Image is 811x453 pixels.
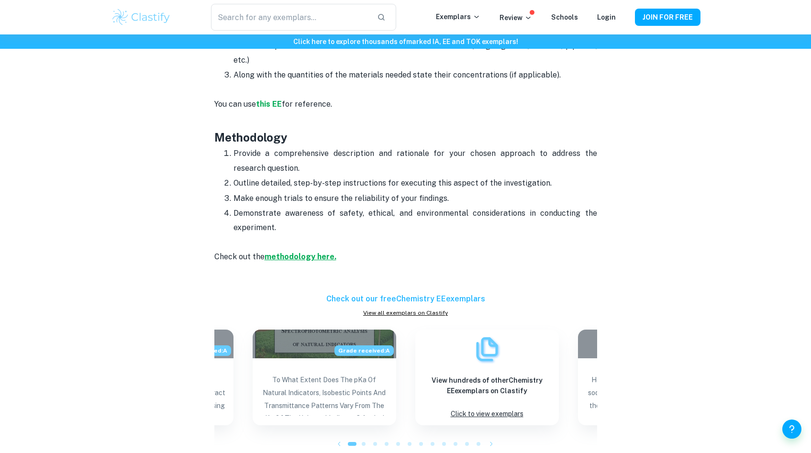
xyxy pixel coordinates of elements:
[451,408,523,420] p: Click to view exemplars
[256,99,282,109] a: this EE
[635,9,700,26] button: JOIN FOR FREE
[500,12,532,23] p: Review
[214,309,597,317] a: View all exemplars on Clastify
[551,13,578,21] a: Schools
[423,375,551,396] h6: View hundreds of other Chemistry EE exemplars on Clastify
[233,39,597,68] p: You should provide the uncertainties of all relevant instruments (weighing scale, beakers, pipett...
[233,191,597,206] p: Make enough trials to ensure the reliability of your findings.
[214,293,597,305] h6: Check out our free Chemistry EE exemplars
[597,13,616,21] a: Login
[233,68,597,82] p: Along with the quantities of the materials needed state their concentrations (if applicable).
[473,335,501,364] img: Exemplars
[214,235,597,294] p: Check out the
[436,11,480,22] p: Exemplars
[578,330,722,425] a: Blog exemplar: How does varying the solution pH and sodHow does varying the solution pH and sodiu...
[111,8,172,27] img: Clastify logo
[233,146,597,176] p: Provide a comprehensive description and rationale for your chosen approach to address the researc...
[260,374,389,416] p: To What Extent Does The pKa Of Natural Indicators, Isobestic Points And Transmittance Patterns Va...
[265,252,336,261] a: methodology here.
[253,330,396,425] a: Blog exemplar: To What Extent Does The pKa Of Natural IGrade received:ATo What Extent Does The pK...
[211,4,369,31] input: Search for any exemplars...
[334,345,394,356] span: Grade received: A
[214,131,288,144] strong: Methodology
[233,176,597,190] p: Outline detailed, step-by-step instructions for executing this aspect of the investigation.
[2,36,809,47] h6: Click here to explore thousands of marked IA, EE and TOK exemplars !
[415,330,559,425] a: ExemplarsView hundreds of otherChemistry EEexemplars on ClastifyClick to view exemplars
[586,374,714,416] p: How does varying the solution pH and sodium ethanoate concentration affect the rate and yield of ...
[214,83,597,112] p: You can use for reference.
[233,206,597,235] p: Demonstrate awareness of safety, ethical, and environmental considerations in conducting the expe...
[782,420,801,439] button: Help and Feedback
